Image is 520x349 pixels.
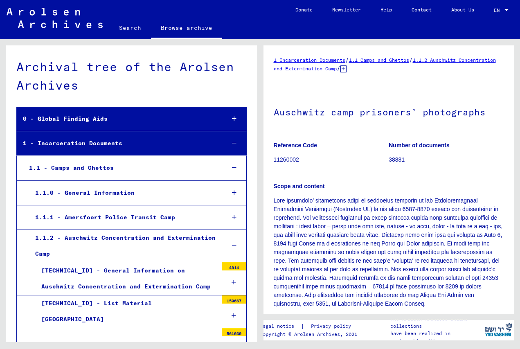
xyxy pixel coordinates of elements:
[17,111,218,127] div: 0 - Global Finding Aids
[222,262,246,270] div: 4914
[409,56,413,63] span: /
[35,295,218,327] div: [TECHNICAL_ID] - List Material [GEOGRAPHIC_DATA]
[35,263,218,295] div: [TECHNICAL_ID] - General Information on Auschwitz Concentration and Extermination Camp
[7,8,103,28] img: Arolsen_neg.svg
[494,7,503,13] span: EN
[345,56,349,63] span: /
[274,196,504,308] p: Lore ipsumdolo’ sitametcons adipi el seddoeius temporin ut lab Etdoloremagnaal Enimadmini Veniamq...
[389,155,504,164] p: 38881
[29,230,218,262] div: 1.1.2 - Auschwitz Concentration and Extermination Camp
[260,322,301,331] a: Legal notice
[349,57,409,63] a: 1.1 Camps and Ghettos
[274,155,389,164] p: 11260002
[274,57,345,63] a: 1 Incarceration Documents
[274,183,325,189] b: Scope and content
[483,320,514,340] img: yv_logo.png
[17,135,218,151] div: 1 - Incarceration Documents
[222,295,246,304] div: 150667
[304,322,361,331] a: Privacy policy
[151,18,222,39] a: Browse archive
[23,160,218,176] div: 1.1 - Camps and Ghettos
[29,185,218,201] div: 1.1.0 - General Information
[274,93,504,129] h1: Auschwitz camp prisoners’ photographs
[274,142,317,149] b: Reference Code
[16,58,247,95] div: Archival tree of the Arolsen Archives
[29,209,218,225] div: 1.1.1 - Amersfoort Police Transit Camp
[222,328,246,336] div: 561030
[390,315,483,330] p: The Arolsen Archives online collections
[389,142,450,149] b: Number of documents
[260,331,361,338] p: Copyright © Arolsen Archives, 2021
[260,322,361,331] div: |
[390,330,483,344] p: have been realized in partnership with
[337,65,340,72] span: /
[109,18,151,38] a: Search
